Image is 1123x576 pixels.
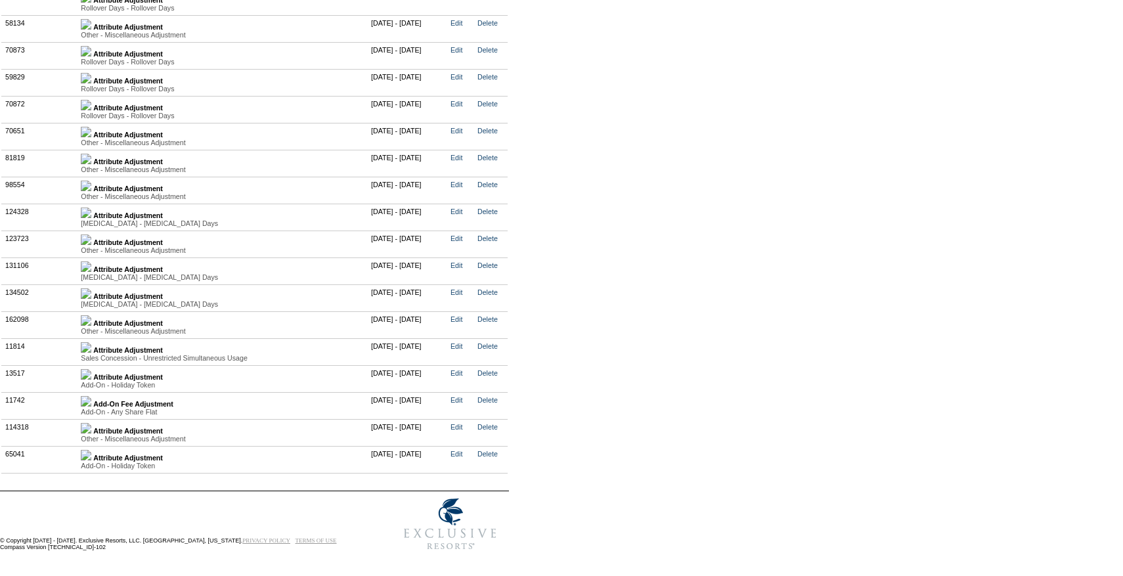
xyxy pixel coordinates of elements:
[81,181,91,191] img: b_plus.gif
[93,211,163,219] b: Attribute Adjustment
[2,96,77,123] td: 70872
[368,123,447,150] td: [DATE] - [DATE]
[81,450,91,460] img: b_plus.gif
[451,288,462,296] a: Edit
[81,139,364,146] div: Other - Miscellaneous Adjustment
[451,342,462,350] a: Edit
[477,181,498,188] a: Delete
[93,346,163,354] b: Attribute Adjustment
[81,100,91,110] img: b_plus.gif
[93,185,163,192] b: Attribute Adjustment
[477,19,498,27] a: Delete
[93,454,163,462] b: Attribute Adjustment
[81,192,364,200] div: Other - Miscellaneous Adjustment
[93,50,163,58] b: Attribute Adjustment
[93,400,173,408] b: Add-On Fee Adjustment
[81,112,364,120] div: Rollover Days - Rollover Days
[81,423,91,433] img: b_plus.gif
[477,234,498,242] a: Delete
[477,100,498,108] a: Delete
[81,315,91,326] img: b_plus.gif
[2,177,77,204] td: 98554
[81,154,91,164] img: b_plus.gif
[477,423,498,431] a: Delete
[93,23,163,31] b: Attribute Adjustment
[477,127,498,135] a: Delete
[81,381,364,389] div: Add-On - Holiday Token
[368,150,447,177] td: [DATE] - [DATE]
[93,265,163,273] b: Attribute Adjustment
[81,462,364,470] div: Add-On - Holiday Token
[451,19,462,27] a: Edit
[477,73,498,81] a: Delete
[451,261,462,269] a: Edit
[81,327,364,335] div: Other - Miscellaneous Adjustment
[477,46,498,54] a: Delete
[2,231,77,257] td: 123723
[2,123,77,150] td: 70651
[81,396,91,407] img: b_plus.gif
[81,127,91,137] img: b_plus.gif
[2,311,77,338] td: 162098
[81,234,91,245] img: b_plus.gif
[477,315,498,323] a: Delete
[391,491,509,557] img: Exclusive Resorts
[477,396,498,404] a: Delete
[368,96,447,123] td: [DATE] - [DATE]
[451,73,462,81] a: Edit
[451,450,462,458] a: Edit
[81,46,91,56] img: b_plus.gif
[368,204,447,231] td: [DATE] - [DATE]
[368,257,447,284] td: [DATE] - [DATE]
[451,369,462,377] a: Edit
[2,365,77,392] td: 13517
[81,4,364,12] div: Rollover Days - Rollover Days
[81,288,91,299] img: b_plus.gif
[81,219,364,227] div: [MEDICAL_DATA] - [MEDICAL_DATA] Days
[81,354,364,362] div: Sales Concession - Unrestricted Simultaneous Usage
[477,450,498,458] a: Delete
[81,31,364,39] div: Other - Miscellaneous Adjustment
[368,42,447,69] td: [DATE] - [DATE]
[477,288,498,296] a: Delete
[451,154,462,162] a: Edit
[451,127,462,135] a: Edit
[93,238,163,246] b: Attribute Adjustment
[451,423,462,431] a: Edit
[368,392,447,419] td: [DATE] - [DATE]
[93,104,163,112] b: Attribute Adjustment
[81,58,364,66] div: Rollover Days - Rollover Days
[2,257,77,284] td: 131106
[93,77,163,85] b: Attribute Adjustment
[368,446,447,473] td: [DATE] - [DATE]
[81,408,364,416] div: Add-On - Any Share Flat
[242,537,290,544] a: PRIVACY POLICY
[2,419,77,446] td: 114318
[81,85,364,93] div: Rollover Days - Rollover Days
[81,166,364,173] div: Other - Miscellaneous Adjustment
[368,69,447,96] td: [DATE] - [DATE]
[477,342,498,350] a: Delete
[368,338,447,365] td: [DATE] - [DATE]
[477,208,498,215] a: Delete
[451,181,462,188] a: Edit
[81,261,91,272] img: b_plus.gif
[368,311,447,338] td: [DATE] - [DATE]
[451,234,462,242] a: Edit
[81,342,91,353] img: b_plus.gif
[368,15,447,42] td: [DATE] - [DATE]
[451,208,462,215] a: Edit
[81,435,364,443] div: Other - Miscellaneous Adjustment
[451,46,462,54] a: Edit
[2,284,77,311] td: 134502
[477,369,498,377] a: Delete
[93,373,163,381] b: Attribute Adjustment
[451,315,462,323] a: Edit
[2,204,77,231] td: 124328
[2,150,77,177] td: 81819
[93,292,163,300] b: Attribute Adjustment
[2,15,77,42] td: 58134
[81,273,364,281] div: [MEDICAL_DATA] - [MEDICAL_DATA] Days
[451,100,462,108] a: Edit
[2,69,77,96] td: 59829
